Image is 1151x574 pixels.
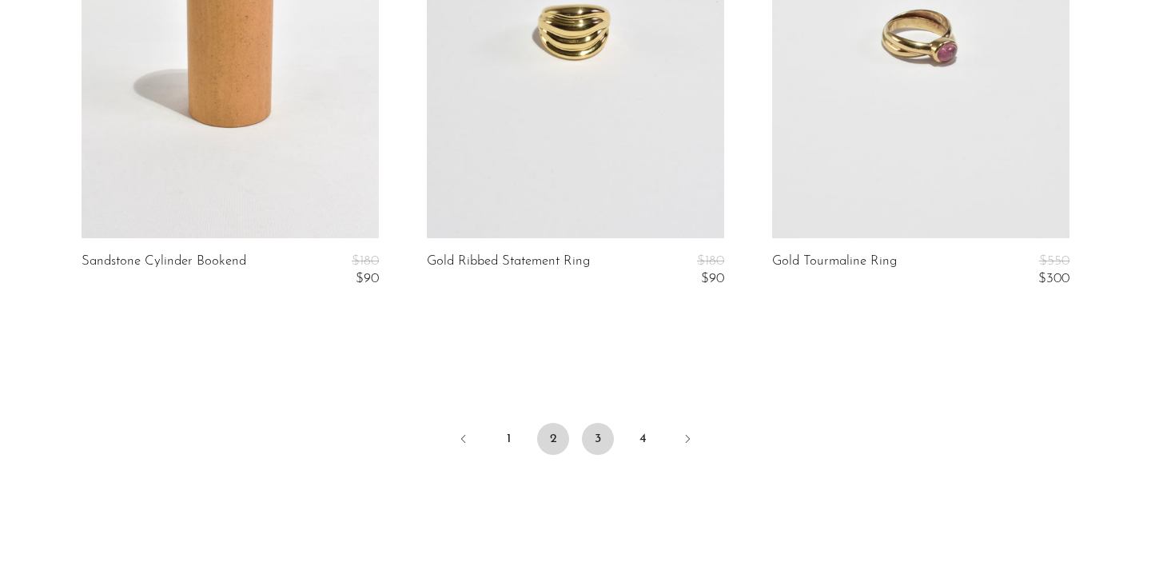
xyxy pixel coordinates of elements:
span: $90 [701,272,724,285]
span: $180 [352,254,379,268]
span: 2 [537,423,569,455]
a: Next [671,423,703,458]
span: $90 [356,272,379,285]
span: $180 [697,254,724,268]
a: 3 [582,423,614,455]
span: $300 [1038,272,1069,285]
a: Sandstone Cylinder Bookend [82,254,246,287]
a: Gold Tourmaline Ring [772,254,897,287]
a: Previous [448,423,480,458]
span: $550 [1039,254,1069,268]
a: 1 [492,423,524,455]
a: 4 [627,423,659,455]
a: Gold Ribbed Statement Ring [427,254,590,287]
